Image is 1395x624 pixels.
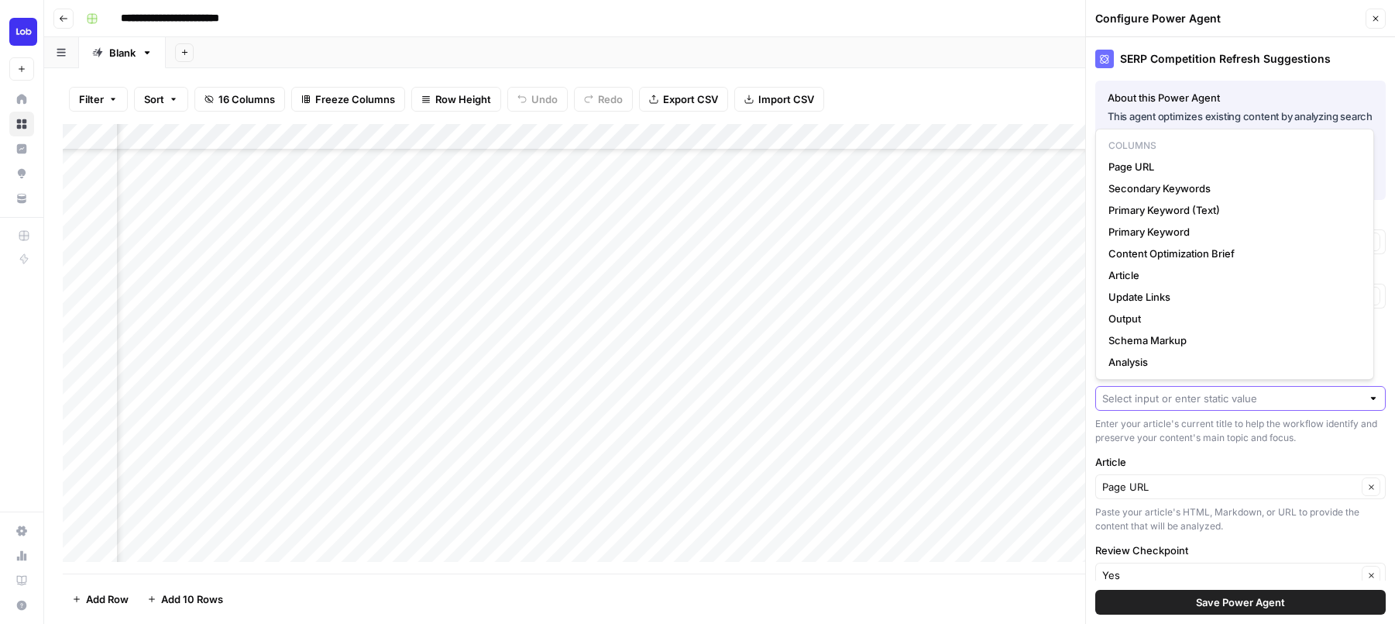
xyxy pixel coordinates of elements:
button: Add 10 Rows [138,587,232,612]
span: Analysis [1108,354,1355,370]
span: Save Power Agent [1196,595,1285,610]
input: Page URL [1102,479,1357,495]
a: Settings [9,519,34,543]
span: Undo [531,91,558,107]
div: About this Power Agent [1108,90,1373,105]
span: Sort [144,91,164,107]
button: 16 Columns [194,87,285,112]
a: Opportunities [9,161,34,186]
div: Paste your article's HTML, Markdown, or URL to provide the content that will be analyzed. [1095,505,1386,533]
button: Add Row [63,587,138,612]
button: Save Power Agent [1095,590,1386,615]
span: Schema Markup [1108,333,1355,348]
span: Freeze Columns [315,91,395,107]
div: SERP Competition Refresh Suggestions [1095,50,1386,68]
div: Enter your article's current title to help the workflow identify and preserve your content's main... [1095,417,1386,445]
button: Filter [69,87,128,112]
input: Select input or enter static value [1102,391,1362,406]
input: Yes [1102,567,1357,583]
span: Export CSV [663,91,718,107]
button: Import CSV [734,87,824,112]
span: Article [1108,267,1355,283]
span: Import CSV [758,91,814,107]
a: Home [9,87,34,112]
button: Help + Support [9,593,34,618]
a: Learning Hub [9,568,34,593]
button: Redo [574,87,633,112]
span: Filter [79,91,104,107]
label: Article [1095,454,1386,470]
span: Row Height [435,91,491,107]
a: Insights [9,136,34,161]
span: Update Links [1108,289,1355,305]
button: Freeze Columns [291,87,405,112]
button: Export CSV [639,87,728,112]
span: Primary Keyword (Text) [1108,202,1355,218]
a: Blank [79,37,166,68]
a: Browse [9,112,34,136]
span: Primary Keyword [1108,224,1355,240]
button: Undo [507,87,568,112]
a: Usage [9,543,34,568]
span: 16 Columns [218,91,275,107]
label: Review Checkpoint [1095,543,1386,558]
a: Your Data [9,186,34,211]
img: Lob Logo [9,18,37,46]
button: Workspace: Lob [9,12,34,51]
p: This agent optimizes existing content by analyzing search engine results and competitor data to p... [1108,109,1373,157]
button: Sort [134,87,188,112]
span: Add Row [86,591,129,607]
span: Content Optimization Brief [1108,246,1355,261]
span: Redo [598,91,623,107]
button: Row Height [411,87,501,112]
p: Columns [1102,136,1367,156]
span: Page URL [1108,159,1355,174]
span: Output [1108,311,1355,326]
div: Blank [109,45,136,60]
span: Add 10 Rows [161,591,223,607]
span: Secondary Keywords [1108,181,1355,196]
